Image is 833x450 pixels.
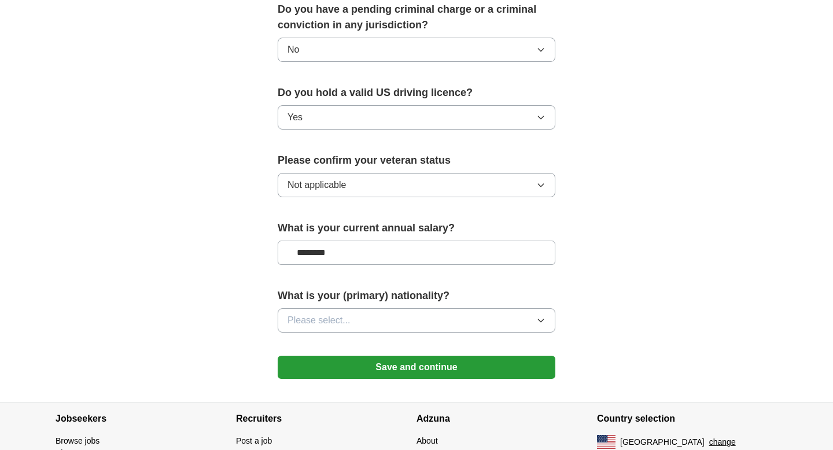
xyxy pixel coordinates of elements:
[597,403,777,435] h4: Country selection
[709,436,736,448] button: change
[620,436,705,448] span: [GEOGRAPHIC_DATA]
[278,85,555,101] label: Do you hold a valid US driving licence?
[288,178,346,192] span: Not applicable
[278,173,555,197] button: Not applicable
[278,308,555,333] button: Please select...
[278,38,555,62] button: No
[288,110,303,124] span: Yes
[278,2,555,33] label: Do you have a pending criminal charge or a criminal conviction in any jurisdiction?
[56,436,99,445] a: Browse jobs
[278,220,555,236] label: What is your current annual salary?
[278,105,555,130] button: Yes
[278,288,555,304] label: What is your (primary) nationality?
[236,436,272,445] a: Post a job
[288,43,299,57] span: No
[417,436,438,445] a: About
[597,435,615,449] img: US flag
[288,313,351,327] span: Please select...
[278,356,555,379] button: Save and continue
[278,153,555,168] label: Please confirm your veteran status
